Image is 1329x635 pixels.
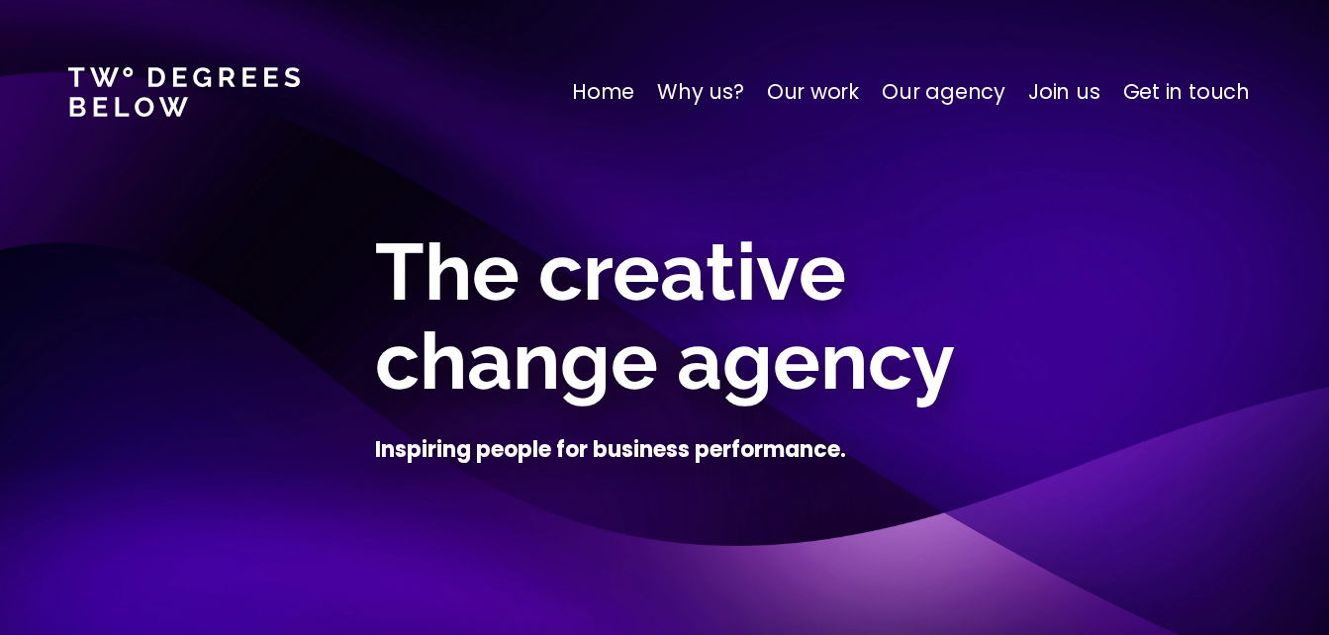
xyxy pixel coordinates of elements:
[657,76,744,108] a: Why us?
[375,226,955,408] span: The creative change agency
[767,76,859,108] a: Our work
[882,76,1005,108] a: Our agency
[1028,76,1100,108] a: Join us
[375,435,846,465] h4: Inspiring people for business performance.
[572,76,634,108] a: Home
[1123,76,1250,108] a: Get in touch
